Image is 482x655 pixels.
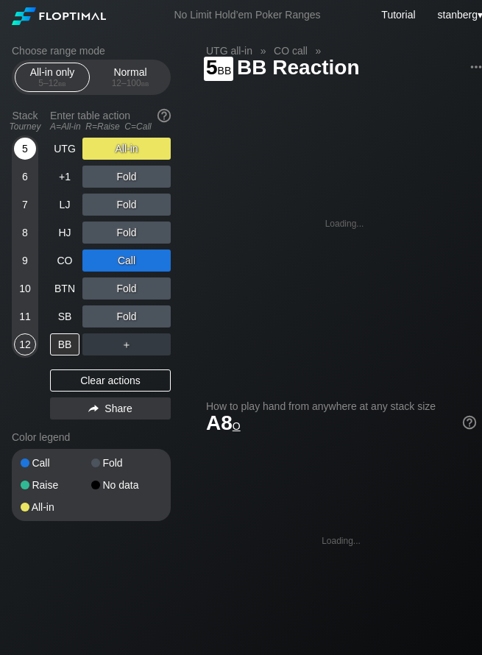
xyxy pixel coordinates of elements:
[12,425,171,449] div: Color legend
[82,333,171,355] div: ＋
[206,411,241,434] span: A8
[438,9,478,21] span: stanberg
[204,44,255,57] span: UTG all-in
[82,222,171,244] div: Fold
[322,536,361,546] div: Loading...
[82,194,171,216] div: Fold
[21,78,83,88] div: 5 – 12
[152,9,342,24] div: No Limit Hold’em Poker Ranges
[88,405,99,413] img: share.864f2f62.svg
[6,104,44,138] div: Stack
[99,78,161,88] div: 12 – 100
[14,333,36,355] div: 12
[50,333,79,355] div: BB
[50,277,79,300] div: BTN
[252,45,274,57] span: »
[50,397,171,419] div: Share
[21,458,91,468] div: Call
[308,45,329,57] span: »
[14,222,36,244] div: 8
[82,138,171,160] div: All-in
[50,138,79,160] div: UTG
[50,249,79,272] div: CO
[14,138,36,160] div: 5
[50,166,79,188] div: +1
[14,249,36,272] div: 9
[6,121,44,132] div: Tourney
[14,194,36,216] div: 7
[204,57,233,81] span: 5
[206,400,476,412] h2: How to play hand from anywhere at any stack size
[58,78,66,88] span: bb
[12,7,106,25] img: Floptimal logo
[50,369,171,392] div: Clear actions
[50,121,171,132] div: A=All-in R=Raise C=Call
[156,107,172,124] img: help.32db89a4.svg
[96,63,164,91] div: Normal
[325,219,364,229] div: Loading...
[50,194,79,216] div: LJ
[82,305,171,327] div: Fold
[14,277,36,300] div: 10
[50,222,79,244] div: HJ
[18,63,86,91] div: All-in only
[218,61,232,77] span: bb
[272,44,310,57] span: CO call
[50,305,79,327] div: SB
[12,45,171,57] h2: Choose range mode
[82,277,171,300] div: Fold
[82,249,171,272] div: Call
[235,57,361,81] span: BB Reaction
[21,480,91,490] div: Raise
[14,166,36,188] div: 6
[14,305,36,327] div: 11
[82,166,171,188] div: Fold
[21,502,91,512] div: All-in
[50,104,171,138] div: Enter table action
[91,458,162,468] div: Fold
[233,417,241,433] span: o
[461,414,478,431] img: help.32db89a4.svg
[141,78,149,88] span: bb
[381,9,415,21] a: Tutorial
[91,480,162,490] div: No data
